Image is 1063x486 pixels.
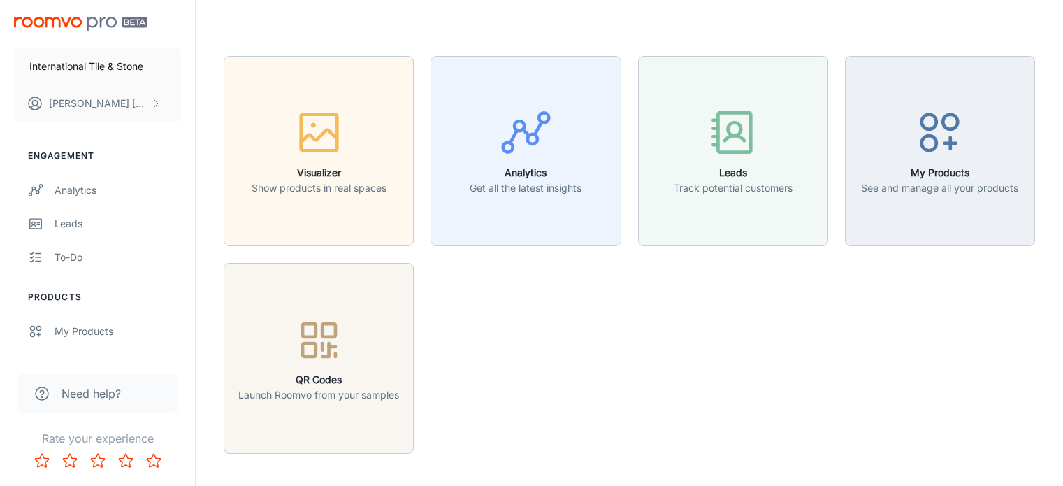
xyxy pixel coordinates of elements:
a: QR CodesLaunch Roomvo from your samples [224,350,414,364]
button: Rate 1 star [28,447,56,475]
h6: My Products [861,165,1018,180]
div: Update Products [55,357,181,373]
a: AnalyticsGet all the latest insights [431,143,621,157]
button: Rate 5 star [140,447,168,475]
div: To-do [55,250,181,265]
p: See and manage all your products [861,180,1018,196]
div: Analytics [55,183,181,198]
button: Rate 4 star [112,447,140,475]
h6: Analytics [470,165,581,180]
span: Need help? [62,385,121,402]
p: Show products in real spaces [252,180,386,196]
h6: Visualizer [252,165,386,180]
img: Roomvo PRO Beta [14,17,147,31]
button: AnalyticsGet all the latest insights [431,56,621,246]
p: International Tile & Stone [29,59,143,74]
a: My ProductsSee and manage all your products [845,143,1035,157]
div: My Products [55,324,181,339]
button: International Tile & Stone [14,48,181,85]
p: Rate your experience [11,430,184,447]
button: My ProductsSee and manage all your products [845,56,1035,246]
p: Track potential customers [674,180,793,196]
button: QR CodesLaunch Roomvo from your samples [224,263,414,453]
button: [PERSON_NAME] [PERSON_NAME] [14,85,181,122]
button: Rate 3 star [84,447,112,475]
button: VisualizerShow products in real spaces [224,56,414,246]
button: LeadsTrack potential customers [638,56,828,246]
p: Launch Roomvo from your samples [238,387,399,403]
p: [PERSON_NAME] [PERSON_NAME] [49,96,147,111]
h6: Leads [674,165,793,180]
h6: QR Codes [238,372,399,387]
div: Leads [55,216,181,231]
p: Get all the latest insights [470,180,581,196]
a: LeadsTrack potential customers [638,143,828,157]
button: Rate 2 star [56,447,84,475]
